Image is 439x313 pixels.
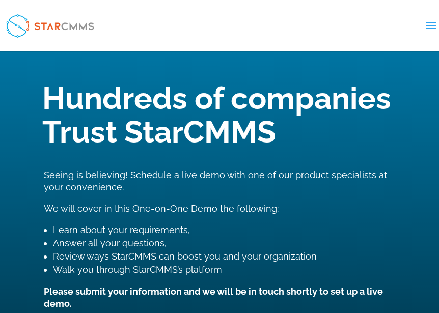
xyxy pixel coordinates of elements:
[53,224,190,235] span: Learn about your requirements,
[44,286,383,309] strong: Please submit your information and we will be in touch shortly to set up a live demo.
[42,81,395,154] h1: Hundreds of companies Trust StarCMMS
[44,169,387,192] span: Seeing is believing! Schedule a live demo with one of our product specialists at your convenience.
[53,264,222,275] span: Walk you through StarCMMS’s platform
[53,251,317,262] span: Review ways StarCMMS can boost you and your organization
[2,10,98,42] img: StarCMMS
[44,203,279,214] span: We will cover in this One-on-One Demo the following:
[53,238,167,248] span: Answer all your questions,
